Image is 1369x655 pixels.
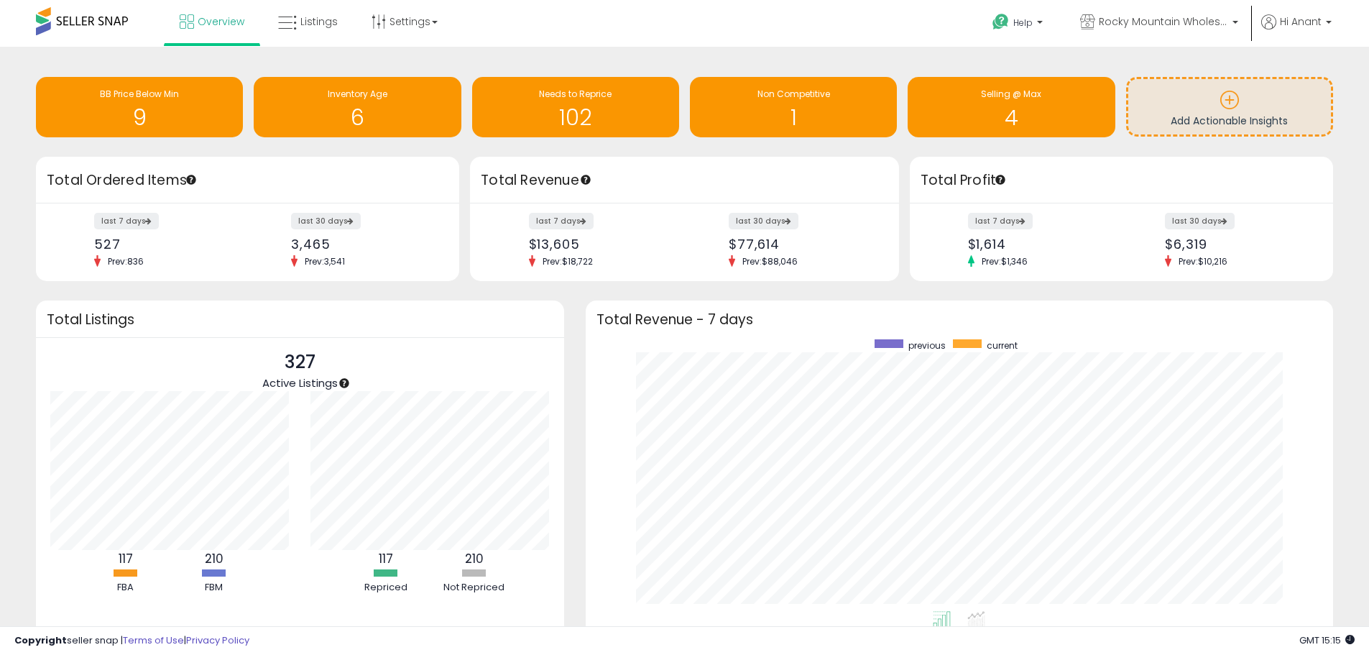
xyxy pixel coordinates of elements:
span: Listings [300,14,338,29]
b: 210 [205,550,223,567]
label: last 30 days [291,213,361,229]
span: Needs to Reprice [539,88,612,100]
a: Add Actionable Insights [1128,79,1331,134]
div: FBM [171,581,257,595]
a: BB Price Below Min 9 [36,77,243,137]
div: $77,614 [729,237,874,252]
span: 2025-08-15 15:15 GMT [1299,633,1355,647]
div: FBA [83,581,169,595]
a: Inventory Age 6 [254,77,461,137]
label: last 7 days [94,213,159,229]
h3: Total Ordered Items [47,170,448,191]
div: Tooltip anchor [994,173,1007,186]
b: 117 [119,550,133,567]
span: Prev: 836 [101,255,151,267]
span: Hi Anant [1280,14,1322,29]
span: Add Actionable Insights [1171,114,1288,128]
div: 3,465 [291,237,434,252]
span: Selling @ Max [981,88,1041,100]
label: last 7 days [529,213,594,229]
span: Rocky Mountain Wholesale [1099,14,1228,29]
span: Prev: 3,541 [298,255,352,267]
div: Repriced [343,581,429,595]
h3: Total Profit [921,170,1322,191]
a: Selling @ Max 4 [908,77,1115,137]
div: $1,614 [968,237,1111,252]
div: Not Repriced [431,581,517,595]
div: seller snap | | [14,634,249,648]
h3: Total Revenue - 7 days [596,314,1322,325]
span: Prev: $88,046 [735,255,805,267]
a: Needs to Reprice 102 [472,77,679,137]
a: Privacy Policy [186,633,249,647]
div: Tooltip anchor [185,173,198,186]
span: Prev: $18,722 [535,255,600,267]
h3: Total Listings [47,314,553,325]
a: Help [981,2,1057,47]
h3: Total Revenue [481,170,888,191]
p: 327 [262,349,338,376]
span: Overview [198,14,244,29]
span: Non Competitive [757,88,830,100]
b: 210 [465,550,484,567]
label: last 30 days [1165,213,1235,229]
h1: 102 [479,106,672,129]
span: Inventory Age [328,88,387,100]
label: last 30 days [729,213,798,229]
span: BB Price Below Min [100,88,179,100]
div: $13,605 [529,237,674,252]
a: Terms of Use [123,633,184,647]
span: Active Listings [262,375,338,390]
span: Prev: $1,346 [974,255,1035,267]
a: Non Competitive 1 [690,77,897,137]
div: 527 [94,237,237,252]
b: 117 [379,550,393,567]
div: Tooltip anchor [338,377,351,390]
span: Prev: $10,216 [1171,255,1235,267]
h1: 4 [915,106,1107,129]
i: Get Help [992,13,1010,31]
div: $6,319 [1165,237,1308,252]
span: current [987,339,1018,352]
strong: Copyright [14,633,67,647]
h1: 1 [697,106,890,129]
h1: 9 [43,106,236,129]
a: Hi Anant [1261,14,1332,47]
span: Help [1013,17,1033,29]
label: last 7 days [968,213,1033,229]
div: Tooltip anchor [579,173,592,186]
h1: 6 [261,106,453,129]
span: previous [908,339,946,352]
